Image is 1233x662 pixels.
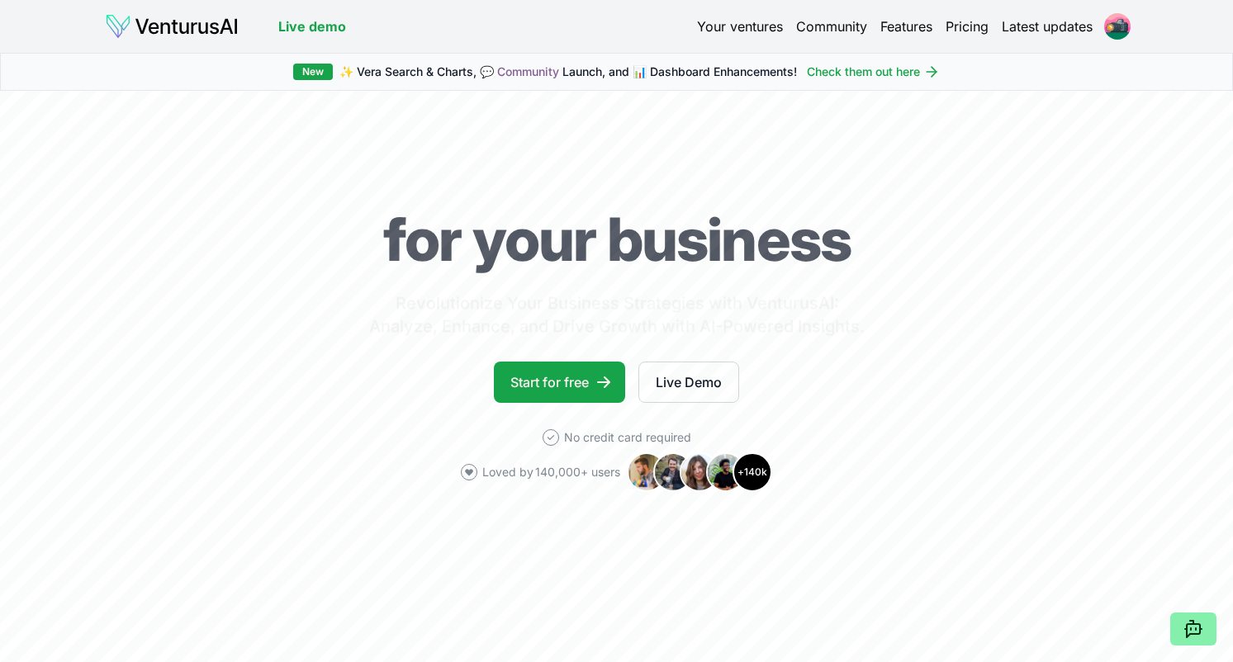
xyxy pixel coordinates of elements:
a: Start for free [494,362,625,403]
img: Avatar 1 [627,452,666,492]
a: Pricing [946,17,989,36]
img: logo [105,13,239,40]
span: ✨ Vera Search & Charts, 💬 Launch, and 📊 Dashboard Enhancements! [339,64,797,80]
img: ACg8ocIbwC8ysbGARwLlLyMKJZ8LSV8_vgkTEUGx-giYkALiJ3LogEw-=s96-c [1104,13,1131,40]
a: Live Demo [638,362,739,403]
a: Community [796,17,867,36]
img: Avatar 4 [706,452,746,492]
a: Your ventures [697,17,783,36]
a: Check them out here [807,64,940,80]
img: Avatar 3 [680,452,719,492]
img: Avatar 2 [653,452,693,492]
a: Latest updates [1002,17,1093,36]
a: Community [497,64,559,78]
div: New [293,64,333,80]
a: Live demo [278,17,346,36]
a: Features [880,17,932,36]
